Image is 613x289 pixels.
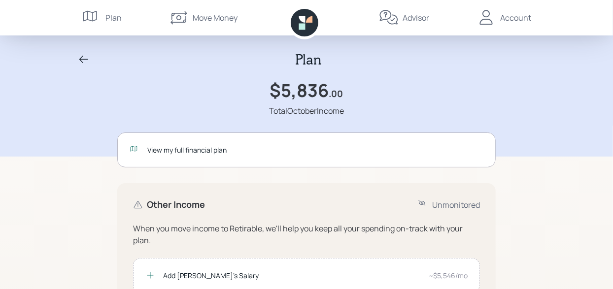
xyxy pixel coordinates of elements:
[105,12,122,24] div: Plan
[270,80,329,101] h1: $5,836
[403,12,429,24] div: Advisor
[147,199,205,210] h4: Other Income
[329,89,343,99] h4: .00
[429,270,468,281] div: ~$5,546/mo
[432,199,480,211] div: Unmonitored
[269,105,344,117] div: Total October Income
[193,12,238,24] div: Move Money
[500,12,531,24] div: Account
[163,270,421,281] div: Add [PERSON_NAME]'s Salary
[147,145,483,155] div: View my full financial plan
[133,223,480,246] div: When you move income to Retirable, we'll help you keep all your spending on-track with your plan.
[296,51,322,68] h2: Plan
